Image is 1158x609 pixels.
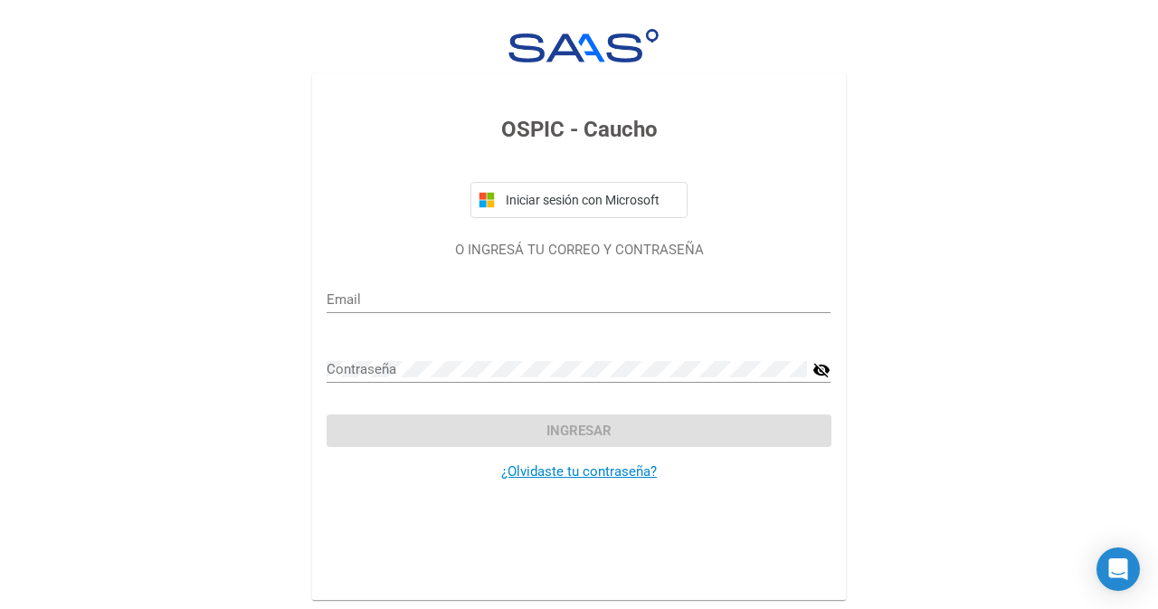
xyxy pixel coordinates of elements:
[327,414,831,447] button: Ingresar
[502,193,679,207] span: Iniciar sesión con Microsoft
[327,113,831,146] h3: OSPIC - Caucho
[812,359,831,381] mat-icon: visibility_off
[501,463,657,480] a: ¿Olvidaste tu contraseña?
[327,240,831,261] p: O INGRESÁ TU CORREO Y CONTRASEÑA
[470,182,688,218] button: Iniciar sesión con Microsoft
[546,423,612,439] span: Ingresar
[1096,547,1140,591] div: Open Intercom Messenger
